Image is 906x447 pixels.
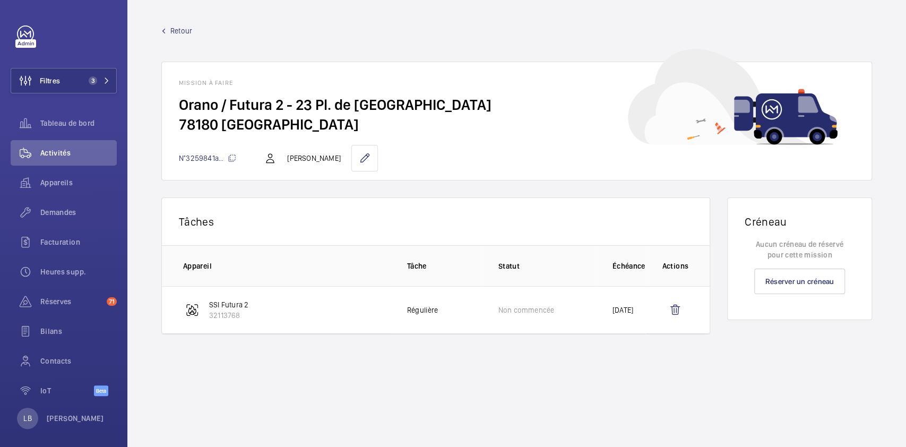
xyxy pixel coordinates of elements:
[23,413,31,424] p: LB
[407,305,438,315] p: Régulière
[40,237,117,247] span: Facturation
[754,269,845,294] a: Réserver un créneau
[612,261,645,271] p: Échéance
[179,95,855,115] h2: Orano / Futura 2 - 23 Pl. de [GEOGRAPHIC_DATA]
[662,261,688,271] p: Actions
[40,75,60,86] span: Filtres
[209,299,248,310] p: SSI Futura 2
[745,239,855,260] p: Aucun créneau de réservé pour cette mission
[94,385,108,396] span: Beta
[612,305,633,315] p: [DATE]
[47,413,104,424] p: [PERSON_NAME]
[628,49,838,145] img: car delivery
[170,25,192,36] span: Retour
[11,68,117,93] button: Filtres3
[179,215,693,228] p: Tâches
[498,305,554,315] p: Non commencée
[40,267,117,277] span: Heures supp.
[186,304,199,316] img: fire_alarm.svg
[745,215,855,228] h1: Créneau
[209,310,248,321] p: 32113768
[40,296,102,307] span: Réserves
[179,115,855,134] h2: 78180 [GEOGRAPHIC_DATA]
[89,76,97,85] span: 3
[107,297,117,306] span: 71
[40,356,117,366] span: Contacts
[179,79,855,87] h1: Mission à faire
[407,261,481,271] p: Tâche
[498,261,596,271] p: Statut
[40,326,117,337] span: Bilans
[287,153,340,164] p: [PERSON_NAME]
[179,154,236,162] span: N°3259841a...
[40,207,117,218] span: Demandes
[183,261,390,271] p: Appareil
[40,148,117,158] span: Activités
[40,177,117,188] span: Appareils
[40,118,117,128] span: Tableau de bord
[40,385,94,396] span: IoT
